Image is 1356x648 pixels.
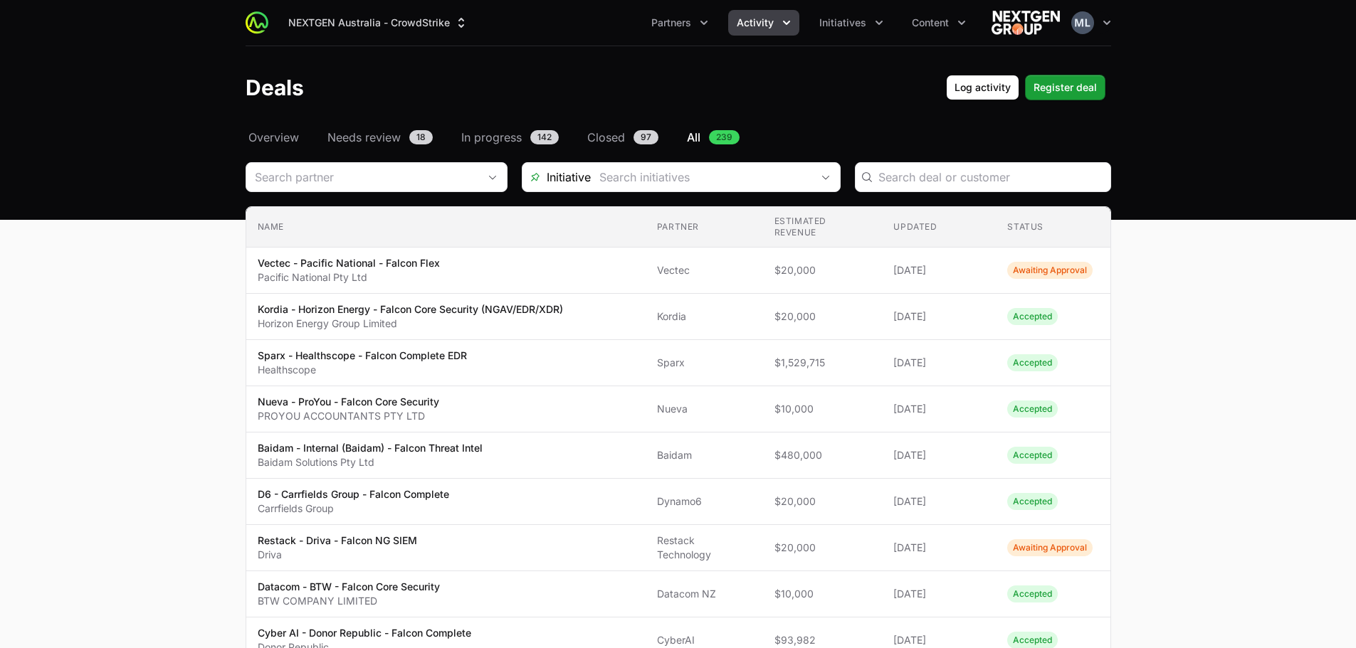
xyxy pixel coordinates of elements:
span: [DATE] [893,263,984,277]
span: $10,000 [774,587,871,601]
input: Search partner [246,163,478,191]
span: Nueva [657,402,752,416]
span: $20,000 [774,541,871,555]
span: 142 [530,130,559,144]
div: Primary actions [946,75,1105,100]
span: Content [912,16,949,30]
img: NEXTGEN Australia [992,9,1060,37]
th: Status [996,207,1110,248]
th: Partner [646,207,763,248]
span: 97 [634,130,658,144]
div: Partners menu [643,10,717,36]
span: $20,000 [774,263,871,277]
p: PROYOU ACCOUNTANTS PTY LTD [258,409,439,423]
span: $480,000 [774,448,871,462]
span: Baidam [657,448,752,462]
p: Vectec - Pacific National - Falcon Flex [258,256,440,270]
a: All239 [684,129,742,146]
th: Updated [882,207,996,248]
p: BTW COMPANY LIMITED [258,594,440,608]
span: Datacom NZ [657,587,752,601]
img: Mustafa Larki [1071,11,1094,34]
nav: Deals navigation [246,129,1111,146]
div: Initiatives menu [811,10,892,36]
img: ActivitySource [246,11,268,34]
span: $20,000 [774,309,871,324]
h1: Deals [246,75,304,100]
span: 18 [409,130,433,144]
button: Activity [728,10,799,36]
a: Overview [246,129,302,146]
a: Needs review18 [325,129,436,146]
span: Closed [587,129,625,146]
span: Initiatives [819,16,866,30]
input: Search deal or customer [878,169,1102,186]
p: Restack - Driva - Falcon NG SIEM [258,533,417,548]
button: Log activity [946,75,1019,100]
span: $93,982 [774,633,871,647]
span: Partners [651,16,691,30]
p: Kordia - Horizon Energy - Falcon Core Security (NGAV/EDR/XDR) [258,302,563,317]
span: Restack Technology [657,533,752,562]
span: [DATE] [893,309,984,324]
span: $20,000 [774,494,871,509]
span: [DATE] [893,587,984,601]
span: $1,529,715 [774,356,871,370]
p: Horizon Energy Group Limited [258,317,563,331]
span: [DATE] [893,633,984,647]
span: Dynamo6 [657,494,752,509]
a: In progress142 [458,129,562,146]
div: Content menu [903,10,974,36]
p: Datacom - BTW - Falcon Core Security [258,580,440,594]
span: [DATE] [893,356,984,370]
button: Register deal [1025,75,1105,100]
span: Register deal [1034,79,1097,96]
button: Partners [643,10,717,36]
div: Open [478,163,507,191]
th: Estimated revenue [763,207,883,248]
span: [DATE] [893,541,984,555]
p: Healthscope [258,363,467,377]
button: Initiatives [811,10,892,36]
button: Content [903,10,974,36]
span: Sparx [657,356,752,370]
span: CyberAI [657,633,752,647]
button: NEXTGEN Australia - CrowdStrike [280,10,477,36]
span: $10,000 [774,402,871,416]
span: 239 [709,130,740,144]
div: Activity menu [728,10,799,36]
div: Open [811,163,840,191]
span: Needs review [327,129,401,146]
p: Nueva - ProYou - Falcon Core Security [258,395,439,409]
th: Name [246,207,646,248]
a: Closed97 [584,129,661,146]
span: All [687,129,700,146]
p: Baidam - Internal (Baidam) - Falcon Threat Intel [258,441,483,455]
span: In progress [461,129,522,146]
div: Supplier switch menu [280,10,477,36]
span: [DATE] [893,448,984,462]
div: Main navigation [268,10,974,36]
span: Vectec [657,263,752,277]
p: Carrfields Group [258,501,449,516]
span: Overview [248,129,299,146]
span: [DATE] [893,402,984,416]
span: Initiative [522,169,591,186]
span: Activity [737,16,774,30]
span: Kordia [657,309,752,324]
span: Log activity [955,79,1011,96]
p: Sparx - Healthscope - Falcon Complete EDR [258,349,467,363]
input: Search initiatives [591,163,811,191]
p: Cyber AI - Donor Republic - Falcon Complete [258,626,471,640]
p: D6 - Carrfields Group - Falcon Complete [258,487,449,501]
p: Pacific National Pty Ltd [258,270,440,285]
span: [DATE] [893,494,984,509]
p: Driva [258,548,417,562]
p: Baidam Solutions Pty Ltd [258,455,483,469]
